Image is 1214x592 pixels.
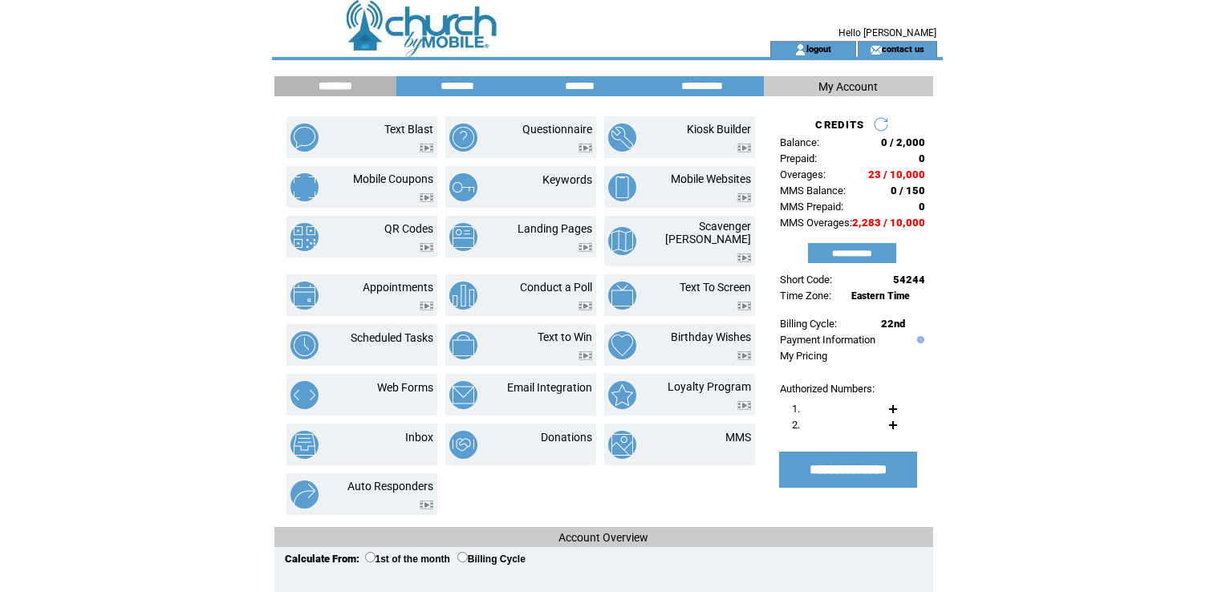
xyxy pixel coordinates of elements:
[353,172,433,185] a: Mobile Coupons
[457,553,526,565] label: Billing Cycle
[290,480,319,509] img: auto-responders.png
[384,222,433,235] a: QR Codes
[520,281,592,294] a: Conduct a Poll
[868,168,925,180] span: 23 / 10,000
[449,431,477,459] img: donations.png
[507,381,592,394] a: Email Integration
[881,318,905,330] span: 22nd
[780,201,843,213] span: MMS Prepaid:
[579,302,592,310] img: video.png
[290,431,319,459] img: inbox.png
[351,331,433,344] a: Scheduled Tasks
[608,227,636,255] img: scavenger-hunt.png
[881,136,925,148] span: 0 / 2,000
[792,403,800,415] span: 1.
[737,302,751,310] img: video.png
[290,223,319,251] img: qr-codes.png
[780,274,832,286] span: Short Code:
[420,501,433,509] img: video.png
[420,243,433,252] img: video.png
[542,173,592,186] a: Keywords
[449,331,477,359] img: text-to-win.png
[449,124,477,152] img: questionnaire.png
[608,282,636,310] img: text-to-screen.png
[665,220,751,245] a: Scavenger [PERSON_NAME]
[680,281,751,294] a: Text To Screen
[377,381,433,394] a: Web Forms
[518,222,592,235] a: Landing Pages
[780,217,852,229] span: MMS Overages:
[290,331,319,359] img: scheduled-tasks.png
[919,201,925,213] span: 0
[737,144,751,152] img: video.png
[420,193,433,202] img: video.png
[285,553,359,565] span: Calculate From:
[365,552,376,562] input: 1st of the month
[290,173,319,201] img: mobile-coupons.png
[780,152,817,164] span: Prepaid:
[870,43,882,56] img: contact_us_icon.gif
[671,172,751,185] a: Mobile Websites
[893,274,925,286] span: 54244
[882,43,924,54] a: contact us
[671,330,751,343] a: Birthday Wishes
[792,419,800,431] span: 2.
[579,144,592,152] img: video.png
[818,80,878,93] span: My Account
[780,290,831,302] span: Time Zone:
[579,351,592,360] img: video.png
[687,123,751,136] a: Kiosk Builder
[737,351,751,360] img: video.png
[420,302,433,310] img: video.png
[794,43,806,56] img: account_icon.gif
[522,123,592,136] a: Questionnaire
[449,223,477,251] img: landing-pages.png
[384,123,433,136] a: Text Blast
[737,193,751,202] img: video.png
[780,318,837,330] span: Billing Cycle:
[838,27,936,39] span: Hello [PERSON_NAME]
[541,431,592,444] a: Donations
[806,43,831,54] a: logout
[780,136,819,148] span: Balance:
[290,381,319,409] img: web-forms.png
[290,282,319,310] img: appointments.png
[919,152,925,164] span: 0
[363,281,433,294] a: Appointments
[668,380,751,393] a: Loyalty Program
[538,330,592,343] a: Text to Win
[420,144,433,152] img: video.png
[780,168,826,180] span: Overages:
[449,381,477,409] img: email-integration.png
[737,253,751,262] img: video.png
[347,480,433,493] a: Auto Responders
[365,553,450,565] label: 1st of the month
[449,173,477,201] img: keywords.png
[558,531,648,544] span: Account Overview
[815,119,864,131] span: CREDITS
[405,431,433,444] a: Inbox
[780,350,827,362] a: My Pricing
[891,184,925,197] span: 0 / 150
[608,173,636,201] img: mobile-websites.png
[608,381,636,409] img: loyalty-program.png
[737,401,751,410] img: video.png
[780,383,875,395] span: Authorized Numbers:
[608,331,636,359] img: birthday-wishes.png
[290,124,319,152] img: text-blast.png
[780,334,875,346] a: Payment Information
[457,552,468,562] input: Billing Cycle
[780,184,846,197] span: MMS Balance:
[852,217,925,229] span: 2,283 / 10,000
[725,431,751,444] a: MMS
[913,336,924,343] img: help.gif
[579,243,592,252] img: video.png
[449,282,477,310] img: conduct-a-poll.png
[851,290,910,302] span: Eastern Time
[608,124,636,152] img: kiosk-builder.png
[608,431,636,459] img: mms.png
